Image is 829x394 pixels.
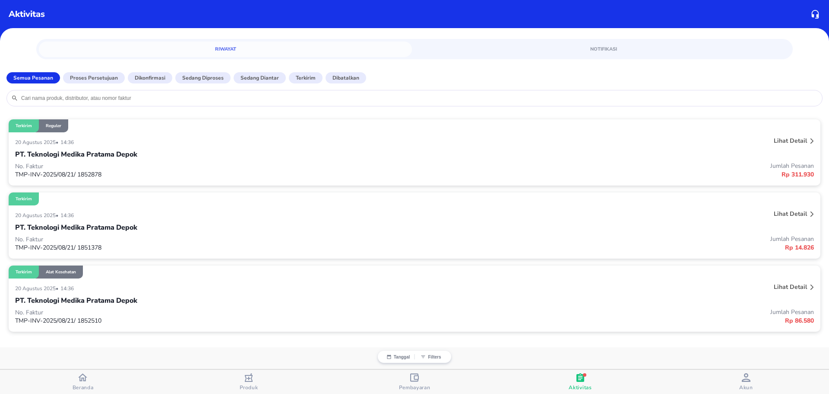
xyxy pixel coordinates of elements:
p: Semua Pesanan [13,74,53,82]
p: Rp 311.930 [414,170,814,179]
p: Lihat detail [774,210,807,218]
p: Terkirim [16,123,32,129]
p: Lihat detail [774,137,807,145]
p: 14:36 [60,212,76,219]
button: Tanggal [382,354,414,359]
p: Sedang diproses [182,74,224,82]
p: Dikonfirmasi [135,74,165,82]
p: Rp 86.580 [414,316,814,325]
span: Produk [240,384,258,391]
button: Semua Pesanan [6,72,60,83]
input: Cari nama produk, distributor, atau nomor faktur [20,95,818,102]
p: 20 Agustus 2025 • [15,139,60,146]
p: Jumlah Pesanan [414,235,814,243]
span: Pembayaran [399,384,430,391]
p: No. Faktur [15,308,414,317]
p: 14:36 [60,285,76,292]
p: Dibatalkan [332,74,359,82]
p: PT. Teknologi Medika Pratama Depok [15,149,137,160]
span: Riwayat [44,45,407,53]
button: Aktivitas [497,370,663,394]
p: PT. Teknologi Medika Pratama Depok [15,222,137,233]
p: PT. Teknologi Medika Pratama Depok [15,295,137,306]
p: 20 Agustus 2025 • [15,212,60,219]
p: Sedang diantar [240,74,279,82]
p: Aktivitas [9,8,45,21]
button: Proses Persetujuan [63,72,125,83]
p: 14:36 [60,139,76,146]
a: Notifikasi [417,42,790,57]
button: Filters [414,354,447,359]
p: Jumlah Pesanan [414,308,814,316]
p: Terkirim [16,196,32,202]
p: Alat Kesehatan [46,269,76,275]
span: Beranda [73,384,94,391]
p: No. Faktur [15,235,414,243]
button: Akun [663,370,829,394]
p: No. Faktur [15,162,414,170]
button: Dikonfirmasi [128,72,172,83]
p: TMP-INV-2025/08/21/ 1852510 [15,317,414,325]
p: Proses Persetujuan [70,74,118,82]
a: Riwayat [39,42,412,57]
p: TMP-INV-2025/08/21/ 1852878 [15,170,414,179]
p: Jumlah Pesanan [414,162,814,170]
p: TMP-INV-2025/08/21/ 1851378 [15,243,414,252]
span: Notifikasi [422,45,785,53]
p: Lihat detail [774,283,807,291]
p: Rp 14.826 [414,243,814,252]
p: 20 Agustus 2025 • [15,285,60,292]
p: Terkirim [16,269,32,275]
span: Akun [739,384,753,391]
button: Dibatalkan [326,72,366,83]
button: Sedang diantar [234,72,286,83]
button: Produk [166,370,332,394]
p: Reguler [46,123,61,129]
p: Terkirim [296,74,316,82]
div: simple tabs [36,39,793,57]
button: Sedang diproses [175,72,231,83]
button: Terkirim [289,72,323,83]
button: Pembayaran [332,370,497,394]
span: Aktivitas [569,384,592,391]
